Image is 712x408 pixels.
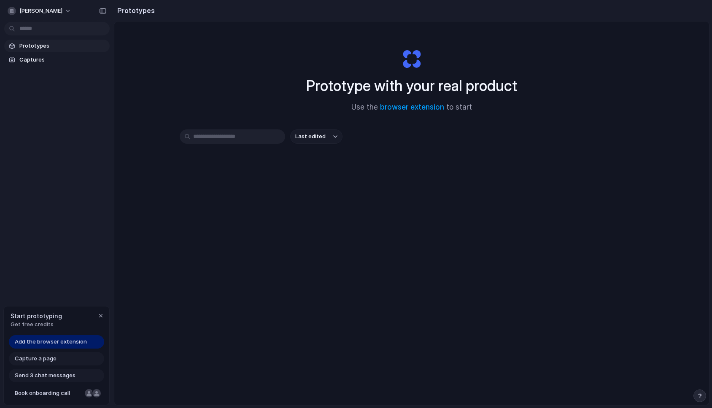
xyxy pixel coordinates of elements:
h1: Prototype with your real product [306,75,517,97]
button: [PERSON_NAME] [4,4,76,18]
a: Captures [4,54,110,66]
span: Get free credits [11,320,62,329]
span: Start prototyping [11,311,62,320]
span: Last edited [295,132,326,141]
div: Christian Iacullo [92,388,102,398]
span: Send 3 chat messages [15,371,76,380]
span: Add the browser extension [15,338,87,346]
span: Book onboarding call [15,389,81,397]
button: Last edited [290,129,343,144]
h2: Prototypes [114,5,155,16]
span: Prototypes [19,42,106,50]
a: Book onboarding call [9,387,104,400]
span: Capture a page [15,354,57,363]
a: browser extension [380,103,444,111]
a: Prototypes [4,40,110,52]
div: Nicole Kubica [84,388,94,398]
span: Captures [19,56,106,64]
span: Use the to start [351,102,472,113]
span: [PERSON_NAME] [19,7,62,15]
